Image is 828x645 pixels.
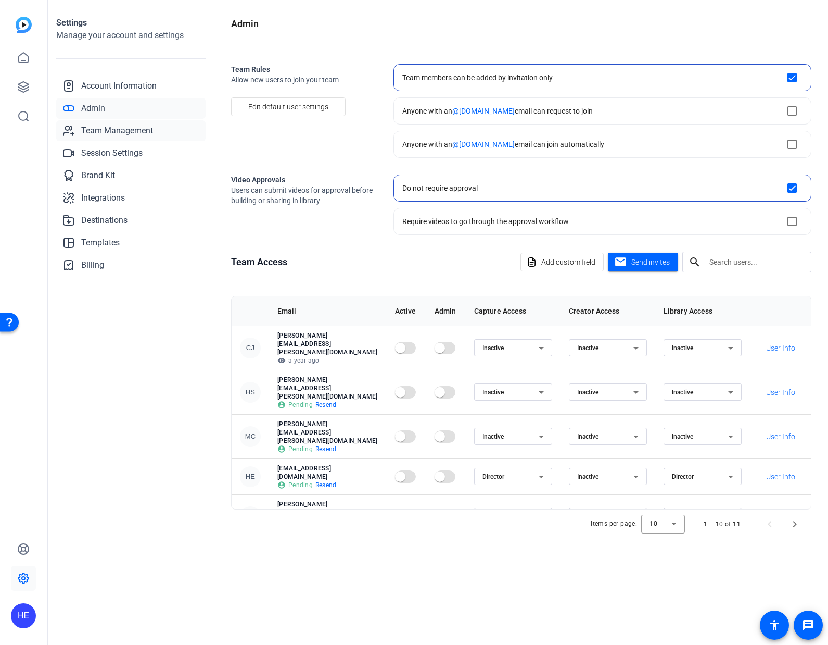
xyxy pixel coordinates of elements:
h2: Video Approvals [231,175,377,185]
a: Destinations [56,210,206,231]
h2: Manage your account and settings [56,29,206,42]
span: Resend [315,481,337,489]
button: Next page [782,512,807,537]
span: Inactive [577,344,598,352]
p: [PERSON_NAME][EMAIL_ADDRESS][PERSON_NAME][DOMAIN_NAME] [277,500,378,525]
div: HE [240,466,261,487]
span: @[DOMAIN_NAME] [452,107,515,115]
span: Admin [81,102,105,115]
img: blue-gradient.svg [16,17,32,33]
button: User Info [758,467,802,486]
span: Templates [81,237,120,249]
span: Add custom field [541,252,595,272]
h1: Team Access [231,255,287,269]
button: User Info [758,427,802,446]
h1: Settings [56,17,206,29]
span: Brand Kit [81,169,115,182]
a: Brand Kit [56,165,206,186]
p: a year ago [277,356,378,365]
div: Anyone with an email can request to join [402,106,593,116]
span: Resend [315,401,337,409]
mat-icon: account_circle [277,445,286,453]
div: MC [240,426,261,447]
div: HE [11,603,36,628]
a: Team Management [56,120,206,141]
span: Account Information [81,80,157,92]
span: Destinations [81,214,128,227]
span: Edit default user settings [248,97,328,117]
th: Active [387,296,426,326]
button: Previous page [757,512,782,537]
span: Inactive [577,433,598,440]
span: Director [672,473,694,480]
a: Account Information [56,76,206,96]
span: Allow new users to join your team [231,75,377,85]
th: Admin [426,296,466,326]
a: Session Settings [56,143,206,164]
div: 1 – 10 of 11 [704,519,741,529]
span: Inactive [577,389,598,396]
th: Email [269,296,387,326]
span: User Info [766,343,795,353]
mat-icon: accessibility [768,619,781,631]
button: User Info [758,383,802,402]
a: Admin [56,98,206,119]
mat-icon: account_circle [277,401,286,409]
span: Pending [288,445,313,453]
span: Pending [288,481,313,489]
span: Inactive [482,433,504,440]
span: Users can submit videos for approval before building or sharing in library [231,185,377,206]
div: Anyone with an email can join automatically [402,139,604,150]
span: User Info [766,387,795,398]
button: Add custom field [520,253,604,271]
div: Do not require approval [402,183,478,193]
span: Inactive [672,389,693,396]
th: Library Access [655,296,750,326]
span: Billing [81,259,104,271]
span: Integrations [81,192,125,204]
span: Inactive [672,344,693,352]
div: DL [240,506,261,527]
div: CJ [240,338,261,358]
button: User Info [758,507,802,526]
p: [EMAIL_ADDRESS][DOMAIN_NAME] [277,464,378,481]
span: Inactive [482,389,504,396]
button: User Info [758,339,802,357]
h1: Admin [231,17,259,31]
p: [PERSON_NAME][EMAIL_ADDRESS][PERSON_NAME][DOMAIN_NAME] [277,331,378,356]
mat-icon: search [682,256,707,268]
span: @[DOMAIN_NAME] [452,140,515,148]
div: Team members can be added by invitation only [402,72,553,83]
div: Items per page: [591,518,637,529]
span: Session Settings [81,147,143,159]
a: Templates [56,232,206,253]
th: Creator Access [561,296,655,326]
span: Pending [288,401,313,409]
h2: Team Rules [231,64,377,75]
div: HS [240,382,261,403]
button: Edit default user settings [231,97,346,116]
th: Capture Access [466,296,561,326]
a: Billing [56,255,206,276]
span: User Info [766,431,795,442]
p: [PERSON_NAME][EMAIL_ADDRESS][PERSON_NAME][DOMAIN_NAME] [277,420,378,445]
mat-icon: message [802,619,814,631]
input: Search users... [709,256,803,268]
mat-icon: account_circle [277,481,286,489]
p: [PERSON_NAME][EMAIL_ADDRESS][PERSON_NAME][DOMAIN_NAME] [277,376,378,401]
span: User Info [766,472,795,482]
a: Integrations [56,188,206,208]
mat-icon: mail [614,256,627,269]
mat-icon: visibility [277,356,286,365]
span: Resend [315,445,337,453]
span: Team Management [81,125,153,137]
span: Send invites [631,257,670,268]
span: Director [482,473,504,480]
div: Require videos to go through the approval workflow [402,216,569,227]
button: Send invites [608,253,678,271]
span: Inactive [482,344,504,352]
span: Inactive [672,433,693,440]
span: Inactive [577,473,598,480]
